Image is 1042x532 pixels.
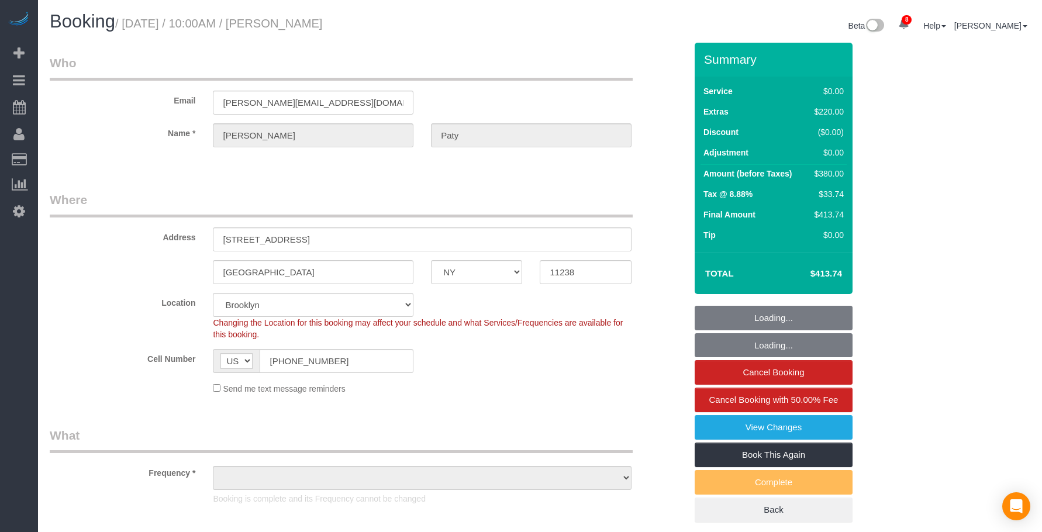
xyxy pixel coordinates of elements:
[704,53,847,66] h3: Summary
[703,168,792,179] label: Amount (before Taxes)
[848,21,885,30] a: Beta
[50,11,115,32] span: Booking
[213,123,413,147] input: First Name
[810,188,844,200] div: $33.74
[703,188,753,200] label: Tax @ 8.88%
[431,123,632,147] input: Last Name
[213,493,631,505] p: Booking is complete and its Frequency cannot be changed
[810,209,844,220] div: $413.74
[810,106,844,118] div: $220.00
[954,21,1027,30] a: [PERSON_NAME]
[41,123,204,139] label: Name *
[41,293,204,309] label: Location
[41,349,204,365] label: Cell Number
[703,85,733,97] label: Service
[540,260,631,284] input: Zip Code
[703,147,748,158] label: Adjustment
[775,269,842,279] h4: $413.74
[865,19,884,34] img: New interface
[703,209,755,220] label: Final Amount
[810,147,844,158] div: $0.00
[1002,492,1030,520] div: Open Intercom Messenger
[892,12,915,37] a: 8
[41,463,204,479] label: Frequency *
[213,318,623,339] span: Changing the Location for this booking may affect your schedule and what Services/Frequencies are...
[810,229,844,241] div: $0.00
[709,395,839,405] span: Cancel Booking with 50.00% Fee
[902,15,912,25] span: 8
[213,260,413,284] input: City
[41,227,204,243] label: Address
[703,106,729,118] label: Extras
[260,349,413,373] input: Cell Number
[50,54,633,81] legend: Who
[695,443,853,467] a: Book This Again
[703,126,739,138] label: Discount
[7,12,30,28] img: Automaid Logo
[705,268,734,278] strong: Total
[923,21,946,30] a: Help
[213,91,413,115] input: Email
[810,85,844,97] div: $0.00
[695,360,853,385] a: Cancel Booking
[115,17,322,30] small: / [DATE] / 10:00AM / [PERSON_NAME]
[695,498,853,522] a: Back
[810,126,844,138] div: ($0.00)
[223,384,345,393] span: Send me text message reminders
[50,427,633,453] legend: What
[50,191,633,217] legend: Where
[695,388,853,412] a: Cancel Booking with 50.00% Fee
[41,91,204,106] label: Email
[695,415,853,440] a: View Changes
[810,168,844,179] div: $380.00
[703,229,716,241] label: Tip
